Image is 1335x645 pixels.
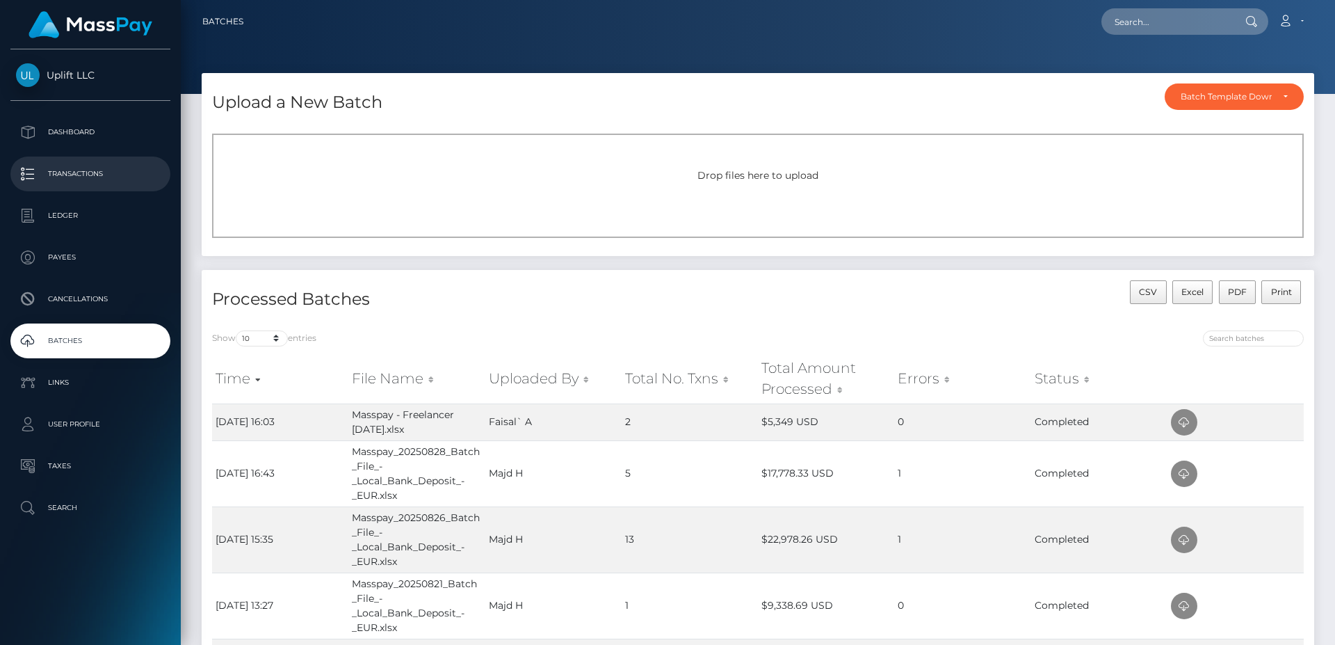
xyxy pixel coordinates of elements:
[1031,440,1167,507] td: Completed
[16,414,165,435] p: User Profile
[348,573,485,639] td: Masspay_20250821_Batch_File_-_Local_Bank_Deposit_-_EUR.xlsx
[16,247,165,268] p: Payees
[212,507,348,573] td: [DATE] 15:35
[16,497,165,518] p: Search
[485,573,622,639] td: Majd H
[622,507,758,573] td: 13
[894,573,1030,639] td: 0
[1271,287,1292,297] span: Print
[1219,280,1256,304] button: PDF
[758,507,894,573] td: $22,978.26 USD
[348,354,485,404] th: File Name: activate to sort column ascending
[236,331,288,347] select: Showentries
[1172,280,1213,304] button: Excel
[894,354,1030,404] th: Errors: activate to sort column ascending
[16,122,165,143] p: Dashboard
[348,404,485,440] td: Masspay - Freelancer [DATE].xlsx
[10,157,170,191] a: Transactions
[1165,83,1304,110] button: Batch Template Download
[10,365,170,400] a: Links
[10,282,170,317] a: Cancellations
[212,440,348,507] td: [DATE] 16:43
[348,507,485,573] td: Masspay_20250826_Batch_File_-_Local_Bank_Deposit_-_EUR.xlsx
[622,573,758,639] td: 1
[894,404,1030,440] td: 0
[29,11,152,38] img: MassPay Logo
[758,404,894,440] td: $5,349 USD
[16,164,165,184] p: Transactions
[1101,8,1232,35] input: Search...
[1228,287,1247,297] span: PDF
[894,507,1030,573] td: 1
[10,407,170,442] a: User Profile
[758,440,894,507] td: $17,778.33 USD
[16,331,165,351] p: Batches
[1181,287,1204,297] span: Excel
[1031,573,1167,639] td: Completed
[10,449,170,484] a: Taxes
[10,198,170,233] a: Ledger
[212,354,348,404] th: Time: activate to sort column ascending
[485,507,622,573] td: Majd H
[212,331,316,347] label: Show entries
[622,440,758,507] td: 5
[348,440,485,507] td: Masspay_20250828_Batch_File_-_Local_Bank_Deposit_-_EUR.xlsx
[1031,507,1167,573] td: Completed
[16,205,165,226] p: Ledger
[10,240,170,275] a: Payees
[16,289,165,310] p: Cancellations
[10,115,170,150] a: Dashboard
[697,169,818,182] span: Drop files here to upload
[1181,91,1272,102] div: Batch Template Download
[622,404,758,440] td: 2
[1203,331,1304,347] input: Search batches
[10,69,170,81] span: Uplift LLC
[1261,280,1301,304] button: Print
[212,287,747,312] h4: Processed Batches
[622,354,758,404] th: Total No. Txns: activate to sort column ascending
[1031,404,1167,440] td: Completed
[202,7,243,36] a: Batches
[212,404,348,440] td: [DATE] 16:03
[485,354,622,404] th: Uploaded By: activate to sort column ascending
[758,354,894,404] th: Total Amount Processed: activate to sort column ascending
[1139,287,1157,297] span: CSV
[212,573,348,639] td: [DATE] 13:27
[894,440,1030,507] td: 1
[1031,354,1167,404] th: Status: activate to sort column ascending
[485,404,622,440] td: Faisal` A
[16,63,40,87] img: Uplift LLC
[485,440,622,507] td: Majd H
[16,456,165,477] p: Taxes
[10,324,170,358] a: Batches
[758,573,894,639] td: $9,338.69 USD
[212,90,382,115] h4: Upload a New Batch
[10,491,170,525] a: Search
[1130,280,1167,304] button: CSV
[16,372,165,393] p: Links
